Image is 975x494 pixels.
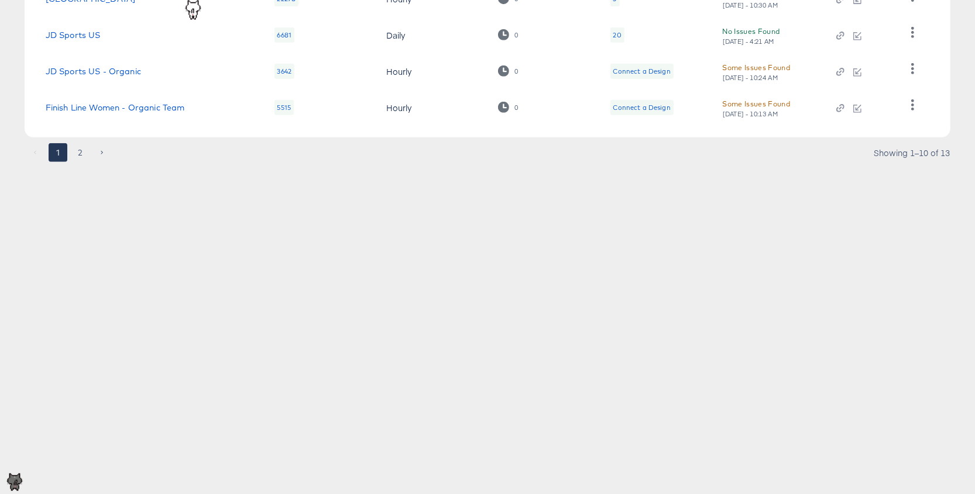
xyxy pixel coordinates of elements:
div: 5515 [274,100,294,115]
button: Go to next page [93,143,112,162]
div: 3642 [274,64,295,79]
nav: pagination navigation [25,143,114,162]
td: Hourly [377,89,489,126]
div: [DATE] - 10:13 AM [722,110,778,118]
button: Some Issues Found[DATE] - 10:13 AM [722,98,790,118]
div: 0 [498,29,519,40]
a: JD Sports US - Organic [46,67,141,76]
div: 20 [610,27,624,43]
a: Finish Line Women - Organic Team [46,103,185,112]
div: [DATE] - 10:30 AM [722,1,778,9]
div: Showing 1–10 of 13 [873,148,950,157]
div: Connect a Design [613,67,671,76]
td: Daily [377,17,489,53]
div: Connect a Design [610,64,674,79]
div: 0 [514,67,519,75]
div: Some Issues Found [722,61,790,74]
button: page 1 [49,143,67,162]
div: [DATE] - 10:24 AM [722,74,778,82]
div: 0 [498,65,519,77]
div: 20 [613,30,622,40]
a: JD Sports US [46,30,101,40]
td: Hourly [377,53,489,89]
div: 0 [498,102,519,113]
div: Connect a Design [613,103,671,112]
div: 0 [514,31,519,39]
div: 6681 [274,27,295,43]
button: Go to page 2 [71,143,90,162]
div: 0 [514,103,519,112]
div: Some Issues Found [722,98,790,110]
div: Connect a Design [610,100,674,115]
button: Some Issues Found[DATE] - 10:24 AM [722,61,790,82]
